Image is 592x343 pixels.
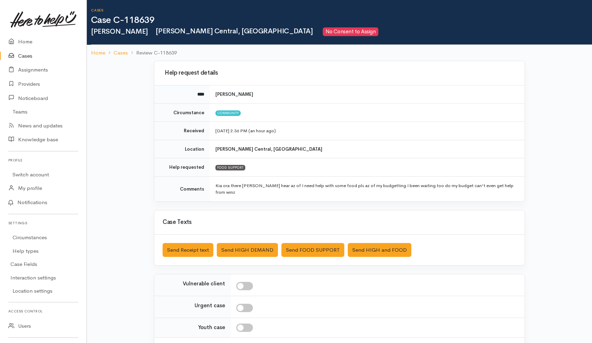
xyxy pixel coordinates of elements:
td: Comments [154,176,210,201]
b: [PERSON_NAME] [215,91,253,97]
td: Location [154,140,210,158]
h6: Profile [8,156,78,165]
h6: Settings [8,218,78,228]
td: Kia ora there [PERSON_NAME] hear az of I need help with some food pls az of my budgetting I been ... [210,176,525,201]
span: Community [215,110,241,116]
h6: Access control [8,307,78,316]
h3: Help request details [163,70,516,76]
td: [DATE] 2:36 PM (an hour ago) [210,122,525,140]
a: Home [91,49,105,57]
td: Received [154,122,210,140]
span: No Consent to Assign [323,27,378,36]
div: FOOD SUPPORT [215,165,245,170]
label: Youth case [198,324,225,332]
label: Urgent case [195,302,225,310]
h1: Case C-118639 [91,15,592,25]
h6: Cases [91,8,592,12]
h2: [PERSON_NAME] [91,27,592,36]
td: Circumstance [154,103,210,122]
span: [PERSON_NAME] Central, [GEOGRAPHIC_DATA] [152,27,313,35]
button: Send HIGH DEMAND [217,243,278,257]
label: Vulnerable client [183,280,225,288]
button: Send HIGH and FOOD [348,243,411,257]
a: Cases [114,49,128,57]
button: Send FOOD SUPPORT [281,243,344,257]
h3: Case Texts [163,219,516,226]
button: Send Receipt text [163,243,213,257]
b: [PERSON_NAME] Central, [GEOGRAPHIC_DATA] [215,146,322,152]
td: Help requested [154,158,210,177]
nav: breadcrumb [87,45,592,61]
li: Review C-118639 [128,49,177,57]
